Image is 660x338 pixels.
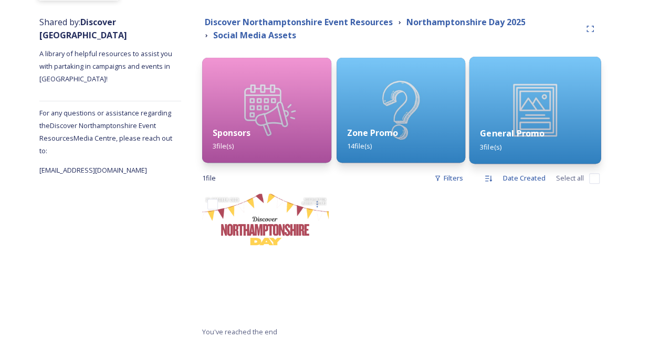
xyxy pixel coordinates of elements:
img: 74aea876-34f9-41ed-a5a7-3cc75dfe97ef.jpg [337,58,466,163]
div: Filters [429,168,468,188]
span: 1 file [202,173,216,183]
strong: Zone Promo [347,127,398,139]
span: For any questions or assistance regarding the Discover Northamptonshire Event Resources Media Cen... [39,108,172,155]
div: Date Created [498,168,551,188]
span: A library of helpful resources to assist you with partaking in campaigns and events in [GEOGRAPHI... [39,49,174,83]
strong: Northamptonshire Day 2025 [406,16,525,28]
strong: Sponsors [213,127,250,139]
span: 3 file(s) [480,142,501,151]
strong: Discover [GEOGRAPHIC_DATA] [39,16,127,41]
strong: General Promo [480,128,544,139]
span: [EMAIL_ADDRESS][DOMAIN_NAME] [39,165,147,175]
img: Social Media Frame (place over photo) [202,194,329,320]
img: a3a90d9f-5a74-4163-91c3-cb080eb273cb.jpg [469,57,601,164]
strong: Social Media Assets [213,29,296,41]
span: You've reached the end [202,327,277,336]
img: 7fd32b64-3dbf-4583-abdb-8e7f95c5665b.jpg [202,58,331,163]
span: Select all [556,173,584,183]
span: Shared by: [39,16,127,41]
strong: Discover Northamptonshire Event Resources [205,16,393,28]
span: 3 file(s) [213,141,234,151]
span: 14 file(s) [347,141,372,151]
